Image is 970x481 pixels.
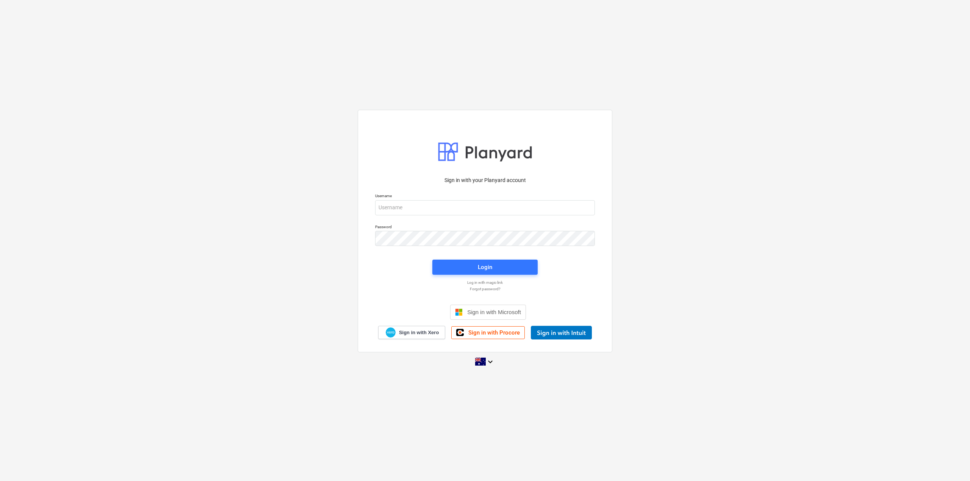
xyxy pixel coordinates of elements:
a: Forgot password? [371,286,599,291]
button: Login [432,260,538,275]
div: Login [478,262,492,272]
span: Sign in with Xero [399,329,439,336]
span: Sign in with Procore [468,329,520,336]
p: Sign in with your Planyard account [375,176,595,184]
img: Xero logo [386,327,396,338]
p: Username [375,193,595,200]
a: Sign in with Procore [451,326,525,339]
span: Sign in with Microsoft [467,309,521,315]
input: Username [375,200,595,215]
a: Log in with magic link [371,280,599,285]
a: Sign in with Xero [378,326,446,339]
p: Password [375,224,595,231]
img: Microsoft logo [455,308,463,316]
i: keyboard_arrow_down [486,357,495,366]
